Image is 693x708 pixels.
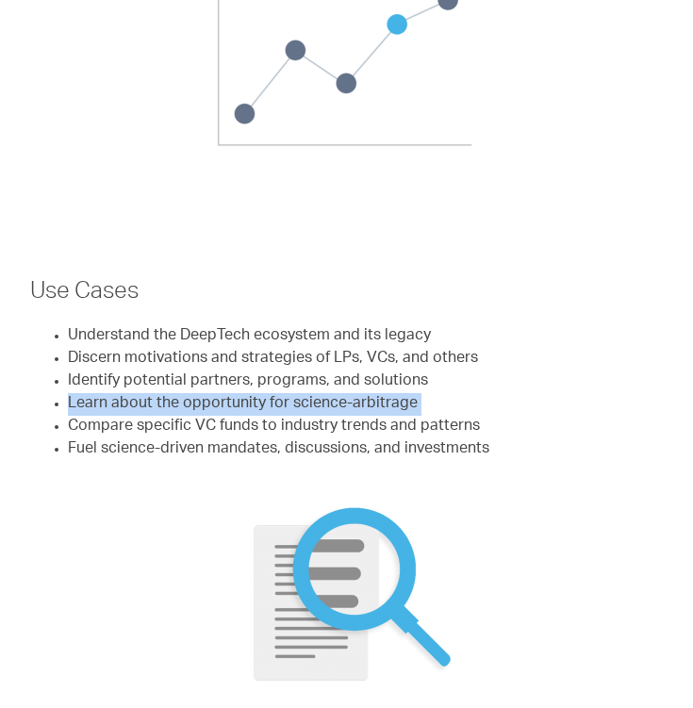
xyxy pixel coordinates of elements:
[68,393,663,416] li: Learn about the opportunity for science-arbitrage
[30,278,663,310] h3: Use Cases
[68,438,663,461] li: Fuel science-driven mandates, discussions, and investments
[68,348,663,370] li: Discern motivations and strategies of LPs, VCs, and others
[68,325,663,348] li: Understand the DeepTech ecosystem and its legacy
[68,370,663,393] li: Identify potential partners, programs, and solutions
[68,416,663,438] li: Compare specific VC funds to industry trends and patterns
